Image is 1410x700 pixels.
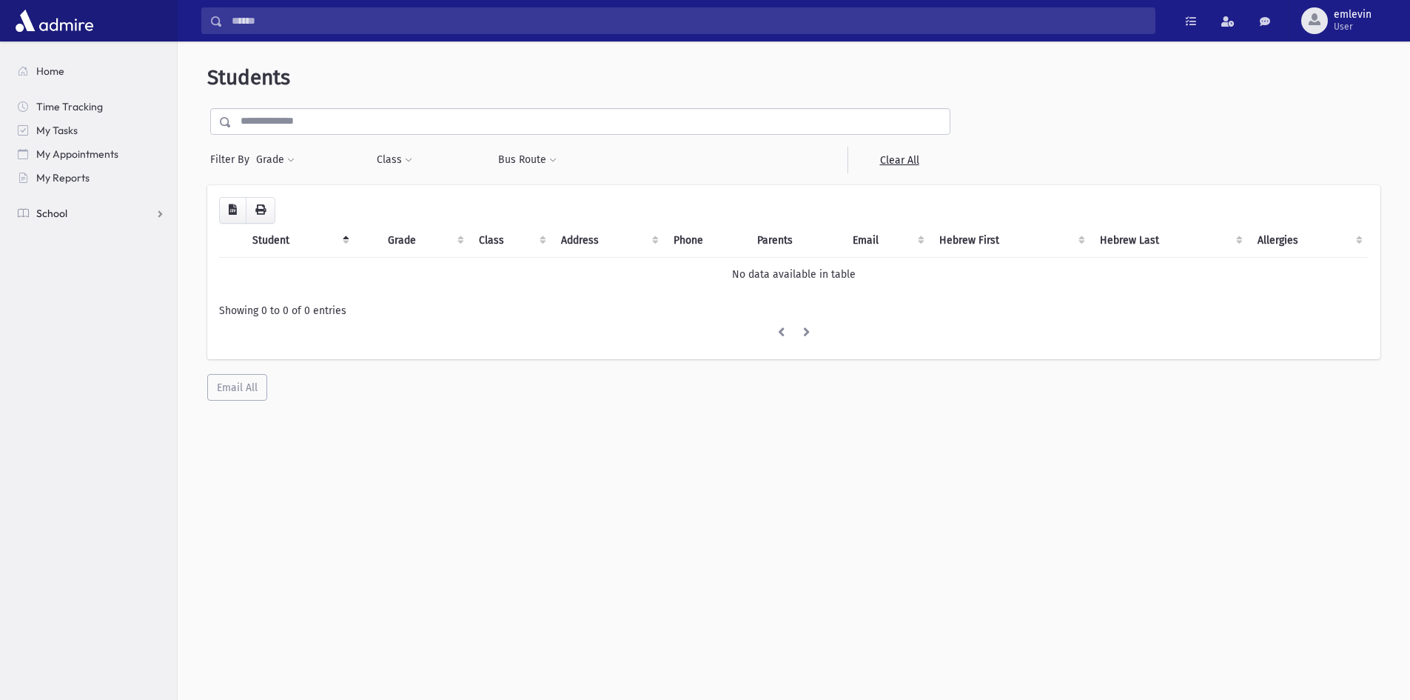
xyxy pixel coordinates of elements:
[219,257,1369,291] td: No data available in table
[1249,224,1369,258] th: Allergies: activate to sort column ascending
[1334,21,1372,33] span: User
[219,303,1369,319] div: Showing 0 to 0 of 0 entries
[552,224,665,258] th: Address: activate to sort column ascending
[6,95,177,119] a: Time Tracking
[207,65,290,90] span: Students
[255,147,295,173] button: Grade
[497,147,557,173] button: Bus Route
[1091,224,1249,258] th: Hebrew Last: activate to sort column ascending
[36,147,118,161] span: My Appointments
[6,166,177,190] a: My Reports
[36,171,90,184] span: My Reports
[244,224,355,258] th: Student: activate to sort column descending
[207,374,267,401] button: Email All
[847,147,950,173] a: Clear All
[6,142,177,166] a: My Appointments
[36,207,67,220] span: School
[665,224,748,258] th: Phone
[6,119,177,142] a: My Tasks
[12,6,97,36] img: AdmirePro
[210,152,255,167] span: Filter By
[6,59,177,83] a: Home
[930,224,1090,258] th: Hebrew First: activate to sort column ascending
[223,7,1155,34] input: Search
[219,197,246,224] button: CSV
[748,224,844,258] th: Parents
[379,224,469,258] th: Grade: activate to sort column ascending
[6,201,177,225] a: School
[36,124,78,137] span: My Tasks
[36,100,103,113] span: Time Tracking
[844,224,930,258] th: Email: activate to sort column ascending
[1334,9,1372,21] span: emlevin
[36,64,64,78] span: Home
[470,224,553,258] th: Class: activate to sort column ascending
[246,197,275,224] button: Print
[376,147,413,173] button: Class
